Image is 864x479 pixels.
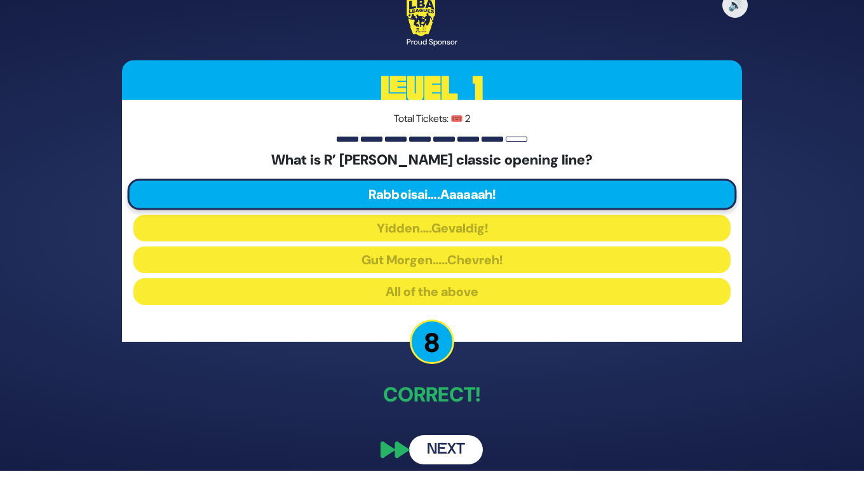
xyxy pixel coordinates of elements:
button: Gut Morgen…..Chevreh! [133,246,731,273]
button: Yidden….Gevaldig! [133,215,731,241]
p: 8 [410,320,454,364]
button: All of the above [133,278,731,305]
h5: What is R’ [PERSON_NAME] classic opening line? [133,152,731,168]
h3: Level 1 [122,60,742,118]
p: Total Tickets: 🎟️ 2 [133,111,731,126]
button: Rabboisai….Aaaaaah! [128,179,737,210]
p: Correct! [122,379,742,410]
div: Proud Sponsor [407,36,457,48]
button: Next [409,435,483,464]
